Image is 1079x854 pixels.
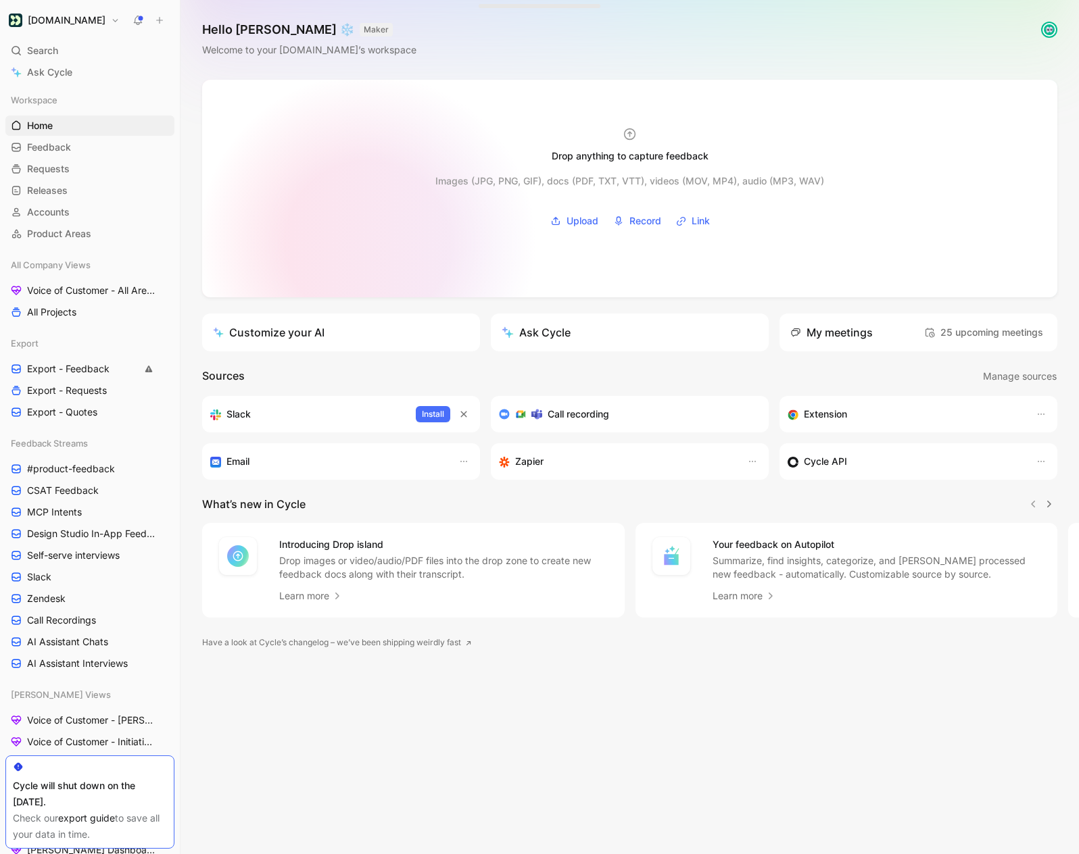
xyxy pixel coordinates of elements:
[9,14,22,27] img: Customer.io
[5,302,174,322] a: All Projects
[202,636,472,649] a: Have a look at Cycle’s changelog – we’ve been shipping weirdly fast
[13,810,167,843] div: Check our to save all your data in time.
[713,554,1042,581] p: Summarize, find insights, categorize, and [PERSON_NAME] processed new feedback - automatically. C...
[499,453,734,470] div: Capture feedback from thousands of sources with Zapier (survey results, recordings, sheets, etc).
[27,162,70,176] span: Requests
[27,462,115,476] span: #product-feedback
[27,64,72,80] span: Ask Cycle
[27,141,71,154] span: Feedback
[692,213,710,229] span: Link
[11,436,88,450] span: Feedback Streams
[226,453,249,470] h3: Email
[279,588,343,604] a: Learn more
[422,407,444,421] span: Install
[27,405,97,419] span: Export - Quotes
[1042,23,1056,36] img: avatar
[27,484,99,497] span: CSAT Feedback
[202,368,245,385] h2: Sources
[27,505,82,519] span: MCP Intents
[5,137,174,157] a: Feedback
[210,453,445,470] div: Forward emails to your feedback inbox
[11,688,111,701] span: [PERSON_NAME] Views
[5,753,174,774] a: Feedback to process - [PERSON_NAME]
[27,43,58,59] span: Search
[5,480,174,501] a: CSAT Feedback
[360,23,393,36] button: MAKER
[5,90,174,110] div: Workspace
[982,368,1057,385] button: Manage sources
[5,545,174,566] a: Self-serve interviews
[608,211,666,231] button: Record
[5,159,174,179] a: Requests
[788,453,1022,470] div: Sync accounts & send feedback from custom sources. Get inspired by our favorite use case
[5,202,174,222] a: Accounts
[5,255,174,322] div: All Company ViewsVoice of Customer - All AreasAll Projects
[5,116,174,136] a: Home
[502,324,571,341] div: Ask Cycle
[5,402,174,422] a: Export - Quotes
[27,735,156,749] span: Voice of Customer - Initiatives
[27,527,157,541] span: Design Studio In-App Feedback
[27,613,96,627] span: Call Recordings
[27,570,51,584] span: Slack
[202,313,480,351] a: Customize your AI
[202,22,416,38] h1: Hello [PERSON_NAME] ❄️
[924,324,1043,341] span: 25 upcoming meetings
[58,812,115,824] a: export guide
[11,336,39,350] span: Export
[5,333,174,353] div: Export
[515,453,544,470] h3: Zapier
[5,359,174,379] a: Export - Feedback
[5,567,174,587] a: Slack
[416,406,450,422] button: Install
[5,732,174,752] a: Voice of Customer - Initiatives
[5,588,174,609] a: Zendesk
[27,305,76,319] span: All Projects
[27,549,120,562] span: Self-serve interviews
[27,384,107,397] span: Export - Requests
[983,368,1057,384] span: Manage sources
[28,14,105,26] h1: [DOMAIN_NAME]
[5,62,174,82] a: Ask Cycle
[671,211,715,231] button: Link
[5,333,174,422] div: ExportExport - FeedbackExport - RequestsExport - Quotes
[5,653,174,674] a: AI Assistant Interviews
[5,11,123,30] button: Customer.io[DOMAIN_NAME]
[27,635,108,649] span: AI Assistant Chats
[27,657,128,670] span: AI Assistant Interviews
[552,148,709,164] div: Drop anything to capture feedback
[13,778,167,810] div: Cycle will shut down on the [DATE].
[788,406,1022,422] div: Capture feedback from anywhere on the web
[5,41,174,61] div: Search
[629,213,661,229] span: Record
[27,205,70,219] span: Accounts
[790,324,873,341] div: My meetings
[210,406,405,422] div: Sync your accounts, send feedback and get updates in Slack
[713,588,776,604] a: Learn more
[5,433,174,674] div: Feedback Streams#product-feedbackCSAT FeedbackMCP IntentsDesign Studio In-App FeedbackSelf-serve ...
[546,211,603,231] button: Upload
[5,684,174,705] div: [PERSON_NAME] Views
[202,42,416,58] div: Welcome to your [DOMAIN_NAME]’s workspace
[5,524,174,544] a: Design Studio In-App Feedback
[11,93,57,107] span: Workspace
[27,119,53,132] span: Home
[279,536,608,553] h4: Introducing Drop island
[279,554,608,581] p: Drop images or video/audio/PDF files into the drop zone to create new feedback docs along with th...
[5,280,174,301] a: Voice of Customer - All Areas
[5,380,174,401] a: Export - Requests
[5,180,174,201] a: Releases
[804,453,847,470] h3: Cycle API
[27,592,66,605] span: Zendesk
[548,406,609,422] h3: Call recording
[5,224,174,244] a: Product Areas
[5,632,174,652] a: AI Assistant Chats
[435,173,824,189] div: Images (JPG, PNG, GIF), docs (PDF, TXT, VTT), videos (MOV, MP4), audio (MP3, WAV)
[921,322,1047,343] button: 25 upcoming meetings
[27,184,68,197] span: Releases
[5,433,174,453] div: Feedback Streams
[567,213,598,229] span: Upload
[5,459,174,479] a: #product-feedback
[27,284,155,297] span: Voice of Customer - All Areas
[491,313,769,351] button: Ask Cycle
